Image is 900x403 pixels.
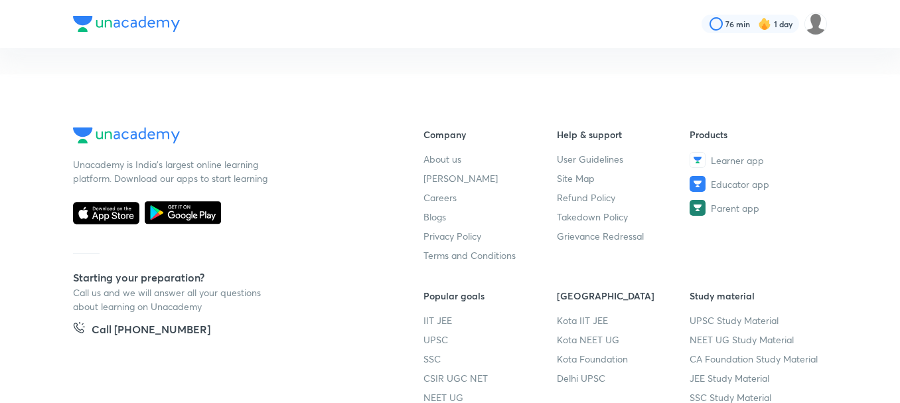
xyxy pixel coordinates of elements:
[758,17,771,31] img: streak
[557,313,690,327] a: Kota IIT JEE
[690,152,706,168] img: Learner app
[73,127,180,143] img: Company Logo
[557,289,690,303] h6: [GEOGRAPHIC_DATA]
[690,333,823,347] a: NEET UG Study Material
[557,210,690,224] a: Takedown Policy
[690,176,823,192] a: Educator app
[690,152,823,168] a: Learner app
[711,201,759,215] span: Parent app
[423,313,557,327] a: IIT JEE
[423,333,557,347] a: UPSC
[423,191,557,204] a: Careers
[73,127,381,147] a: Company Logo
[557,171,690,185] a: Site Map
[73,321,210,340] a: Call [PHONE_NUMBER]
[557,371,690,385] a: Delhi UPSC
[690,371,823,385] a: JEE Study Material
[92,321,210,340] h5: Call [PHONE_NUMBER]
[423,289,557,303] h6: Popular goals
[711,153,764,167] span: Learner app
[557,152,690,166] a: User Guidelines
[423,210,557,224] a: Blogs
[73,16,180,32] img: Company Logo
[73,157,272,185] p: Unacademy is India’s largest online learning platform. Download our apps to start learning
[711,177,769,191] span: Educator app
[690,200,706,216] img: Parent app
[690,289,823,303] h6: Study material
[423,371,557,385] a: CSIR UGC NET
[557,352,690,366] a: Kota Foundation
[423,127,557,141] h6: Company
[690,313,823,327] a: UPSC Study Material
[557,229,690,243] a: Grievance Redressal
[557,191,690,204] a: Refund Policy
[73,270,381,285] h5: Starting your preparation?
[423,171,557,185] a: [PERSON_NAME]
[690,176,706,192] img: Educator app
[690,127,823,141] h6: Products
[423,152,557,166] a: About us
[690,200,823,216] a: Parent app
[557,333,690,347] a: Kota NEET UG
[73,285,272,313] p: Call us and we will answer all your questions about learning on Unacademy
[423,191,457,204] span: Careers
[423,352,557,366] a: SSC
[804,13,827,35] img: Diksha Mishra
[423,229,557,243] a: Privacy Policy
[557,127,690,141] h6: Help & support
[690,352,823,366] a: CA Foundation Study Material
[423,248,557,262] a: Terms and Conditions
